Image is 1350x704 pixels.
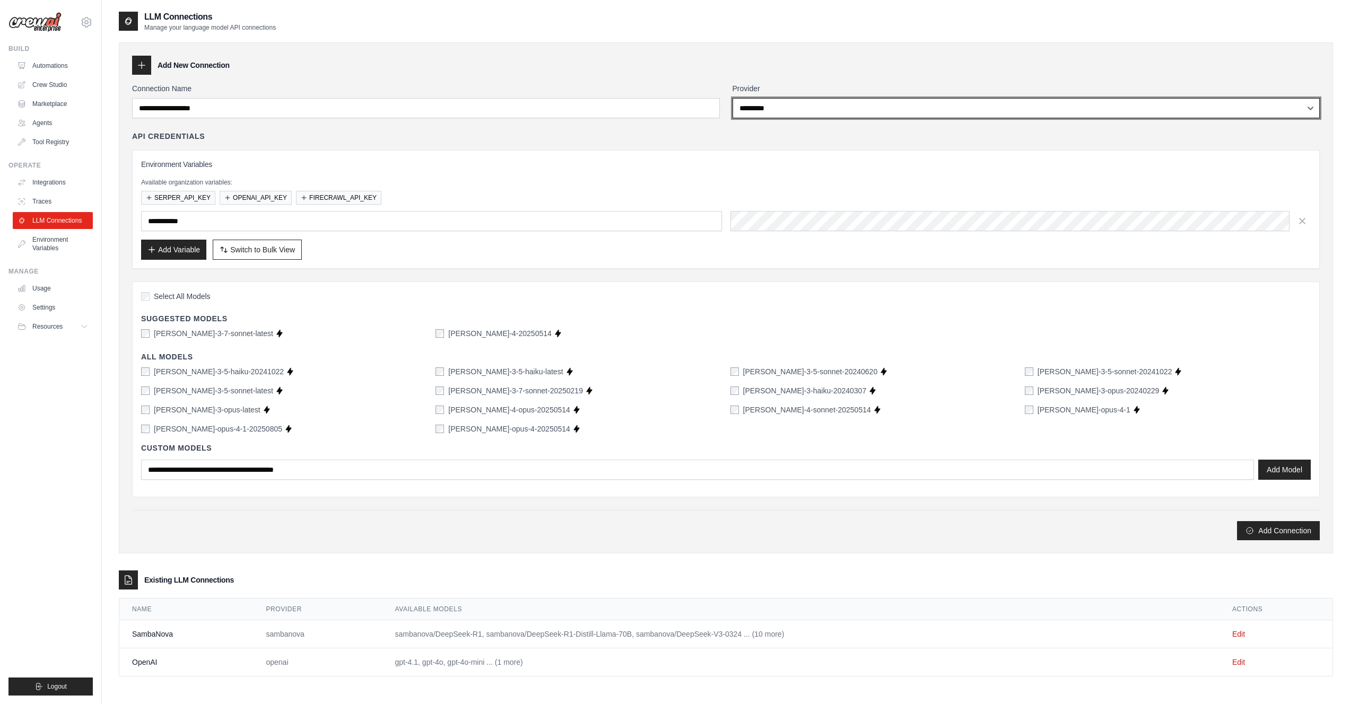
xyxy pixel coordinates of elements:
th: Actions [1220,599,1332,620]
label: claude-opus-4-1-20250805 [154,424,282,434]
span: Select All Models [154,291,211,302]
input: claude-3-5-haiku-latest [436,367,444,376]
input: claude-3-opus-latest [141,406,150,414]
th: Provider [253,599,382,620]
button: Switch to Bulk View [213,240,302,260]
a: Edit [1232,630,1245,638]
input: claude-sonnet-4-20250514 [436,329,444,338]
p: Manage your language model API connections [144,23,276,32]
label: claude-3-haiku-20240307 [743,385,867,396]
button: Add Model [1258,460,1311,480]
span: Logout [47,682,67,691]
button: SERPER_API_KEY [141,191,215,205]
button: OPENAI_API_KEY [220,191,292,205]
h4: Suggested Models [141,313,1311,324]
label: claude-opus-4-1 [1038,404,1130,415]
input: claude-3-haiku-20240307 [730,386,739,395]
a: LLM Connections [13,212,93,229]
a: Settings [13,299,93,316]
th: Available Models [382,599,1220,620]
h3: Environment Variables [141,159,1311,170]
a: Automations [13,57,93,74]
input: claude-4-sonnet-20250514 [730,406,739,414]
button: Resources [13,318,93,335]
input: claude-opus-4-1 [1025,406,1033,414]
h4: API Credentials [132,131,205,142]
input: claude-3-5-sonnet-20240620 [730,367,739,376]
label: claude-sonnet-4-20250514 [448,328,552,339]
label: Connection Name [132,83,720,94]
td: OpenAI [119,648,253,676]
label: claude-3-opus-latest [154,404,260,415]
span: Switch to Bulk View [230,244,295,255]
td: openai [253,648,382,676]
input: claude-3-5-haiku-20241022 [141,367,150,376]
input: claude-4-opus-20250514 [436,406,444,414]
a: Integrations [13,174,93,191]
td: SambaNova [119,620,253,648]
img: Logo [8,12,62,32]
label: claude-opus-4-20250514 [448,424,570,434]
a: Edit [1232,658,1245,666]
a: Agents [13,115,93,131]
label: Provider [733,83,1320,94]
th: Name [119,599,253,620]
p: Available organization variables: [141,178,1311,187]
label: claude-3-5-haiku-latest [448,366,563,377]
input: claude-3-5-sonnet-latest [141,386,150,395]
a: Environment Variables [13,231,93,257]
label: claude-3-5-sonnet-20240620 [743,366,878,377]
label: claude-4-sonnet-20250514 [743,404,871,415]
h4: All Models [141,351,1311,362]
label: claude-3-5-sonnet-20241022 [1038,366,1172,377]
input: claude-3-7-sonnet-20250219 [436,386,444,395]
div: Build [8,45,93,53]
a: Tool Registry [13,134,93,151]
button: Add Connection [1237,521,1320,540]
label: claude-3-7-sonnet-20250219 [448,385,583,396]
button: FIRECRAWL_API_KEY [296,191,381,205]
h2: LLM Connections [144,11,276,23]
label: claude-3-7-sonnet-latest [154,328,273,339]
td: sambanova/DeepSeek-R1, sambanova/DeepSeek-R1-Distill-Llama-70B, sambanova/DeepSeek-V3-0324 ... (1... [382,620,1220,648]
input: Select All Models [141,292,150,301]
h3: Existing LLM Connections [144,575,234,585]
input: claude-3-7-sonnet-latest [141,329,150,338]
label: claude-4-opus-20250514 [448,404,570,415]
label: claude-3-5-haiku-20241022 [154,366,284,377]
td: gpt-4.1, gpt-4o, gpt-4o-mini ... (1 more) [382,648,1220,676]
a: Marketplace [13,95,93,112]
a: Usage [13,280,93,297]
input: claude-3-opus-20240229 [1025,386,1033,395]
a: Crew Studio [13,76,93,93]
input: claude-opus-4-1-20250805 [141,425,150,433]
h3: Add New Connection [158,60,230,71]
label: claude-3-5-sonnet-latest [154,385,273,396]
button: Logout [8,677,93,696]
td: sambanova [253,620,382,648]
input: claude-3-5-sonnet-20241022 [1025,367,1033,376]
div: Manage [8,267,93,276]
h4: Custom Models [141,443,1311,453]
button: Add Variable [141,240,206,260]
span: Resources [32,322,63,331]
div: Operate [8,161,93,170]
a: Traces [13,193,93,210]
input: claude-opus-4-20250514 [436,425,444,433]
label: claude-3-opus-20240229 [1038,385,1160,396]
